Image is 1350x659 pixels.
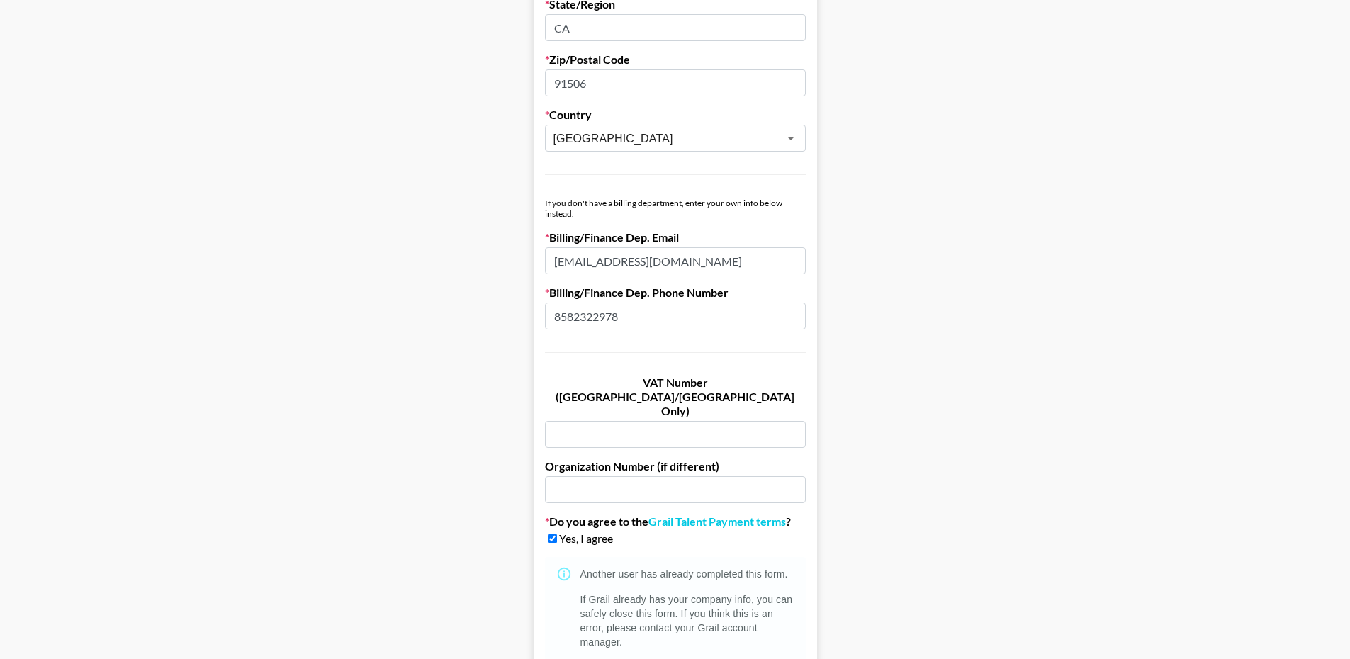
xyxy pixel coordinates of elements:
[545,514,806,529] label: Do you agree to the ?
[545,230,806,244] label: Billing/Finance Dep. Email
[781,128,801,148] button: Open
[545,108,806,122] label: Country
[545,376,806,418] label: VAT Number ([GEOGRAPHIC_DATA]/[GEOGRAPHIC_DATA] Only)
[545,459,806,473] label: Organization Number (if different)
[545,52,806,67] label: Zip/Postal Code
[648,514,786,529] a: Grail Talent Payment terms
[545,198,806,219] div: If you don't have a billing department, enter your own info below instead.
[580,592,794,649] div: If Grail already has your company info, you can safely close this form. If you think this is an e...
[545,286,806,300] label: Billing/Finance Dep. Phone Number
[559,531,613,546] span: Yes, I agree
[580,567,794,581] div: Another user has already completed this form.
